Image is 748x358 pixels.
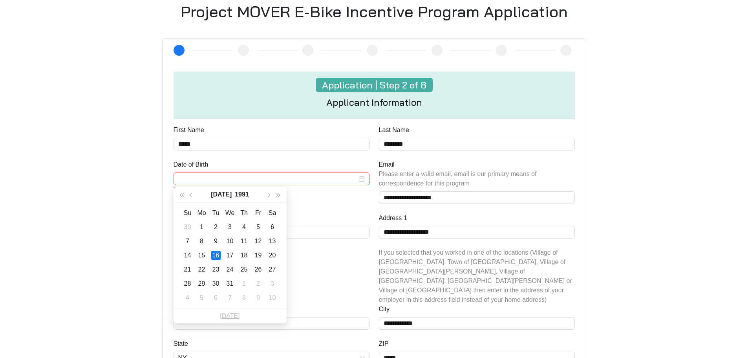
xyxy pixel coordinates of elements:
[195,248,209,263] td: 1991-07-15
[223,291,237,305] td: 1991-08-07
[237,291,251,305] td: 1991-08-08
[268,237,277,246] div: 13
[251,277,265,291] td: 1991-08-02
[254,222,263,232] div: 5
[265,291,280,305] td: 1991-08-10
[223,206,237,220] th: We
[174,125,204,135] label: First Name
[251,234,265,248] td: 1991-07-12
[195,291,209,305] td: 1991-08-05
[211,251,221,260] div: 16
[211,265,221,274] div: 23
[251,248,265,263] td: 1991-07-19
[565,47,568,53] span: 8
[181,220,195,234] td: 1991-06-30
[223,220,237,234] td: 1991-07-03
[254,279,263,288] div: 2
[211,187,232,202] button: [DATE]
[197,265,207,274] div: 22
[268,279,277,288] div: 3
[268,222,277,232] div: 6
[195,206,209,220] th: Mo
[197,279,207,288] div: 29
[379,138,575,151] input: Last Name
[240,237,249,246] div: 11
[181,263,195,277] td: 1991-07-21
[181,234,195,248] td: 1991-07-07
[197,222,207,232] div: 1
[223,277,237,291] td: 1991-07-31
[240,222,249,232] div: 4
[181,277,195,291] td: 1991-07-28
[265,206,280,220] th: Sa
[237,277,251,291] td: 1991-08-01
[265,220,280,234] td: 1991-07-06
[209,206,223,220] th: Tu
[435,47,439,53] span: 6
[181,291,195,305] td: 1991-08-04
[211,293,221,303] div: 6
[316,78,433,92] h4: Application | Step 2 of 8
[195,220,209,234] td: 1991-07-01
[183,237,192,246] div: 7
[209,220,223,234] td: 1991-07-02
[209,277,223,291] td: 1991-07-30
[124,2,624,21] h1: Project MOVER E-Bike Incentive Program Application
[379,226,575,239] input: Address 1
[379,339,389,349] label: ZIP
[225,279,235,288] div: 31
[195,277,209,291] td: 1991-07-29
[183,265,192,274] div: 21
[265,234,280,248] td: 1991-07-13
[237,234,251,248] td: 1991-07-11
[177,47,181,53] span: 2
[379,305,390,314] label: City
[254,251,263,260] div: 19
[223,263,237,277] td: 1991-07-24
[500,47,503,53] span: 7
[251,206,265,220] th: Fr
[251,263,265,277] td: 1991-07-26
[265,248,280,263] td: 1991-07-20
[254,237,263,246] div: 12
[181,248,195,263] td: 1991-07-14
[183,279,192,288] div: 28
[237,220,251,234] td: 1991-07-04
[242,47,245,53] span: 3
[197,251,207,260] div: 15
[195,234,209,248] td: 1991-07-08
[237,248,251,263] td: 1991-07-18
[183,251,192,260] div: 14
[183,222,192,232] div: 30
[209,263,223,277] td: 1991-07-23
[251,220,265,234] td: 1991-07-05
[174,138,369,151] input: First Name
[209,291,223,305] td: 1991-08-06
[254,265,263,274] div: 26
[211,222,221,232] div: 2
[220,312,240,319] a: [DATE]
[174,185,369,195] div: Please select a date of birth
[371,47,374,53] span: 5
[379,160,575,188] span: Email
[268,265,277,274] div: 27
[197,293,207,303] div: 5
[237,206,251,220] th: Th
[379,171,537,187] span: Please enter a valid email, email is our primary means of correspondence for this program
[225,293,235,303] div: 7
[197,237,207,246] div: 8
[240,279,249,288] div: 1
[379,249,572,303] span: If you selected that you worked in one of the locations (Village of [GEOGRAPHIC_DATA], Town of [G...
[209,234,223,248] td: 1991-07-09
[251,291,265,305] td: 1991-08-09
[178,174,357,184] input: Date of Birth
[306,47,309,53] span: 4
[183,293,192,303] div: 4
[223,234,237,248] td: 1991-07-10
[235,187,249,202] button: 1991
[195,263,209,277] td: 1991-07-22
[211,237,221,246] div: 9
[240,293,249,303] div: 8
[379,317,575,330] input: City
[209,248,223,263] td: 1991-07-16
